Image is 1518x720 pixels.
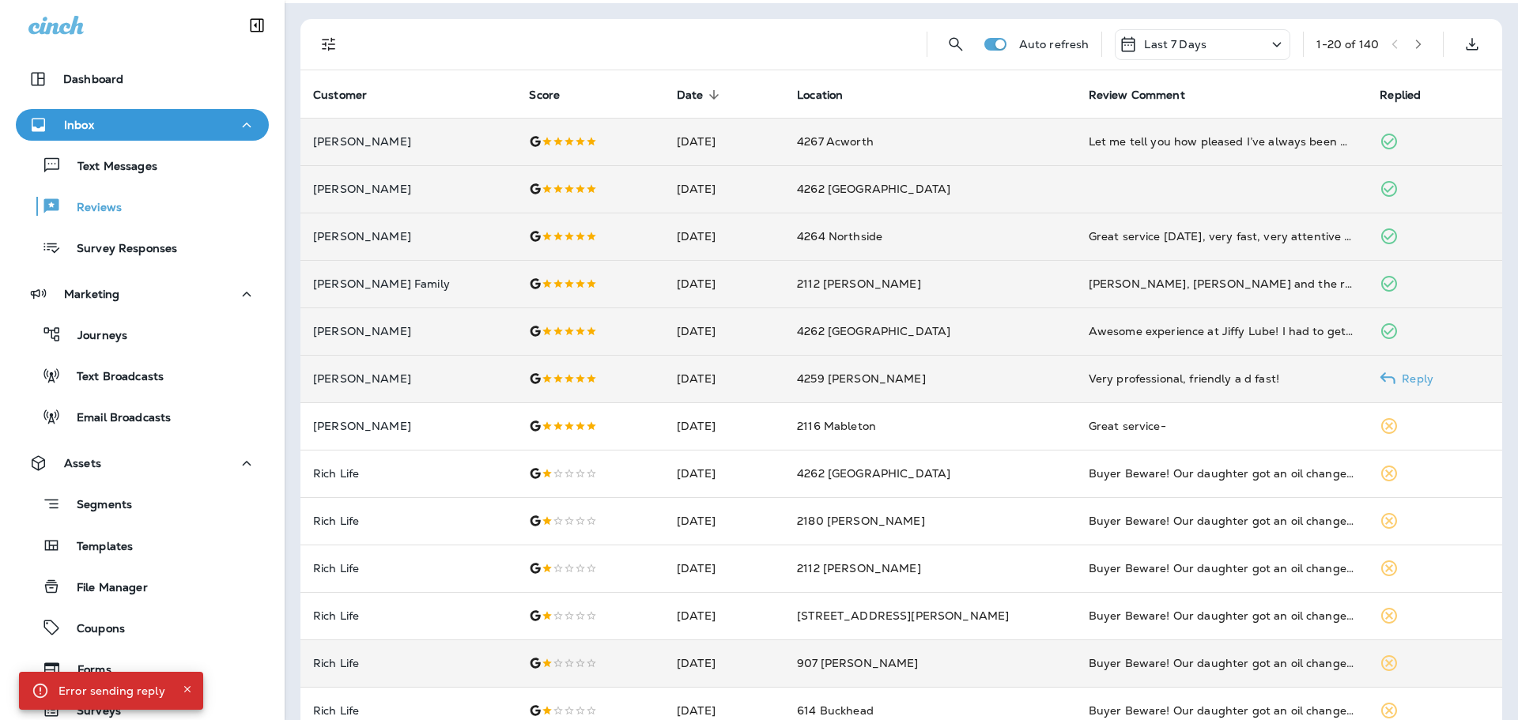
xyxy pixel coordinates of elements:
[62,663,111,678] p: Forms
[16,190,269,223] button: Reviews
[664,402,784,450] td: [DATE]
[797,561,921,575] span: 2112 [PERSON_NAME]
[64,119,94,131] p: Inbox
[313,183,504,195] p: [PERSON_NAME]
[1089,513,1355,529] div: Buyer Beware! Our daughter got an oil change in July and two days later she was sitting on the si...
[16,278,269,310] button: Marketing
[178,680,197,699] button: Close
[1395,372,1433,385] p: Reply
[664,355,784,402] td: [DATE]
[313,372,504,385] p: [PERSON_NAME]
[664,497,784,545] td: [DATE]
[797,89,843,102] span: Location
[664,118,784,165] td: [DATE]
[1089,608,1355,624] div: Buyer Beware! Our daughter got an oil change in July and two days later she was sitting on the si...
[1019,38,1089,51] p: Auto refresh
[797,229,882,243] span: 4264 Northside
[63,73,123,85] p: Dashboard
[529,88,580,102] span: Score
[1089,371,1355,386] div: Very professional, friendly a d fast!
[16,487,269,521] button: Segments
[16,149,269,182] button: Text Messages
[1144,38,1206,51] p: Last 7 Days
[1380,89,1421,102] span: Replied
[797,277,921,291] span: 2112 [PERSON_NAME]
[61,498,132,514] p: Segments
[313,609,504,622] p: Rich Life
[235,9,279,41] button: Collapse Sidebar
[1089,323,1355,339] div: Awesome experience at Jiffy Lube! I had to get an emissions test and everyone was very friendly a...
[16,231,269,264] button: Survey Responses
[677,88,724,102] span: Date
[1089,655,1355,671] div: Buyer Beware! Our daughter got an oil change in July and two days later she was sitting on the si...
[313,657,504,669] p: Rich Life
[664,639,784,687] td: [DATE]
[1089,134,1355,149] div: Let me tell you how pleased I’ve always been with jiffy lube. I went yesterday for an oil change ...
[313,28,345,60] button: Filters
[61,581,148,596] p: File Manager
[16,529,269,562] button: Templates
[797,609,1009,623] span: [STREET_ADDRESS][PERSON_NAME]
[16,447,269,479] button: Assets
[313,230,504,243] p: [PERSON_NAME]
[1316,38,1379,51] div: 1 - 20 of 140
[313,420,504,432] p: [PERSON_NAME]
[59,677,165,705] div: Error sending reply
[664,213,784,260] td: [DATE]
[64,457,101,469] p: Assets
[16,109,269,141] button: Inbox
[16,63,269,95] button: Dashboard
[61,540,133,555] p: Templates
[797,371,926,386] span: 4259 [PERSON_NAME]
[16,570,269,603] button: File Manager
[313,277,504,290] p: [PERSON_NAME] Family
[61,622,125,637] p: Coupons
[664,592,784,639] td: [DATE]
[16,652,269,685] button: Forms
[797,466,950,481] span: 4262 [GEOGRAPHIC_DATA]
[1089,88,1206,102] span: Review Comment
[313,704,504,717] p: Rich Life
[16,400,269,433] button: Email Broadcasts
[1089,89,1185,102] span: Review Comment
[677,89,704,102] span: Date
[313,562,504,575] p: Rich Life
[313,325,504,337] p: [PERSON_NAME]
[313,135,504,148] p: [PERSON_NAME]
[664,545,784,592] td: [DATE]
[62,160,157,175] p: Text Messages
[797,703,874,718] span: 614 Buckhead
[313,467,504,480] p: Rich Life
[1089,276,1355,292] div: Doug, Luna and the rest of the Jiffy Lube team did an outstanding job getting my car serviced and...
[64,288,119,300] p: Marketing
[61,704,121,719] p: Surveys
[797,419,876,433] span: 2116 Mableton
[664,165,784,213] td: [DATE]
[16,359,269,392] button: Text Broadcasts
[797,88,863,102] span: Location
[62,329,127,344] p: Journeys
[313,88,387,102] span: Customer
[1380,88,1441,102] span: Replied
[1089,418,1355,434] div: Great service-
[61,411,171,426] p: Email Broadcasts
[61,370,164,385] p: Text Broadcasts
[1089,703,1355,718] div: Buyer Beware! Our daughter got an oil change in July and two days later she was sitting on the si...
[797,324,950,338] span: 4262 [GEOGRAPHIC_DATA]
[940,28,972,60] button: Search Reviews
[61,242,177,257] p: Survey Responses
[313,89,367,102] span: Customer
[797,182,950,196] span: 4262 [GEOGRAPHIC_DATA]
[529,89,560,102] span: Score
[664,450,784,497] td: [DATE]
[16,318,269,351] button: Journeys
[1089,560,1355,576] div: Buyer Beware! Our daughter got an oil change in July and two days later she was sitting on the si...
[1089,466,1355,481] div: Buyer Beware! Our daughter got an oil change in July and two days later she was sitting on the si...
[797,656,918,670] span: 907 [PERSON_NAME]
[664,260,784,307] td: [DATE]
[797,514,925,528] span: 2180 [PERSON_NAME]
[313,515,504,527] p: Rich Life
[1089,228,1355,244] div: Great service today, very fast, very attentive customer service and support. Will be my #1 spot f...
[1456,28,1488,60] button: Export as CSV
[16,611,269,644] button: Coupons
